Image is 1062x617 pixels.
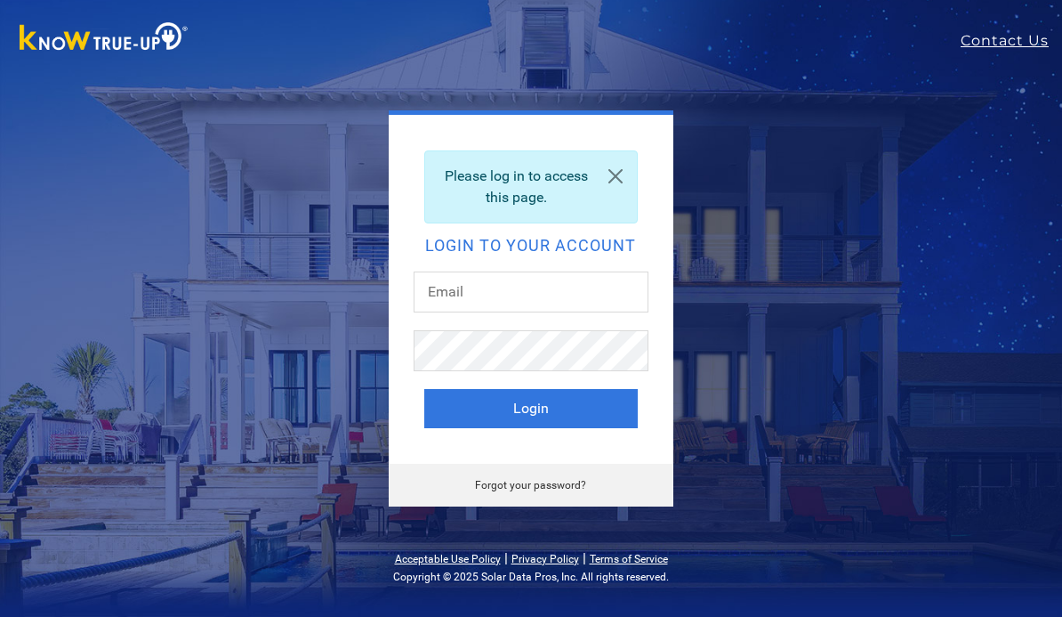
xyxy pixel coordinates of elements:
a: Privacy Policy [511,553,579,565]
h2: Login to your account [424,238,638,254]
a: Acceptable Use Policy [395,553,501,565]
div: Please log in to access this page. [424,150,638,223]
a: Contact Us [961,30,1062,52]
a: Close [594,151,637,201]
a: Terms of Service [590,553,668,565]
span: | [583,549,586,566]
input: Email [414,272,648,313]
button: Login [424,389,638,428]
a: Forgot your password? [475,479,586,491]
img: Know True-Up [11,19,197,59]
span: | [504,549,508,566]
